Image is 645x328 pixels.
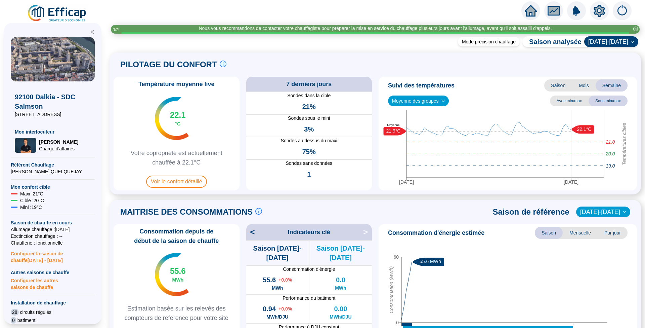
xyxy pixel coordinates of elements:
span: Maxi : 21 °C [20,190,43,197]
span: Saison analysée [522,37,582,46]
tspan: 60 [393,254,399,260]
span: [PERSON_NAME] QUELQUEJAY [11,168,95,175]
span: Estimation basée sur les relevés des compteurs de référence pour votre site [116,304,237,323]
span: MWh [335,285,346,291]
span: Sondes sous le mini [246,115,372,122]
img: Chargé d'affaires [15,138,36,152]
span: Mois [572,79,596,92]
span: Saison [544,79,572,92]
span: > [363,227,372,238]
span: Configurer les autres saisons de chauffe [11,276,95,291]
span: [STREET_ADDRESS] [15,111,91,118]
span: Saison de chauffe en cours [11,219,95,226]
span: 0 [11,317,16,324]
span: 92100 Dalkia - SDC Salmson [15,92,91,111]
tspan: 0 [396,320,399,325]
img: indicateur températures [155,253,189,296]
span: Suivi des températures [388,81,455,90]
span: 0.94 [263,304,276,314]
span: Sondes au dessus du maxi [246,137,372,144]
span: Chaufferie : fonctionnelle [11,240,95,246]
span: [PERSON_NAME] [39,139,78,145]
span: 1 [307,170,311,179]
span: fund [548,5,560,17]
span: home [525,5,537,17]
img: efficap energie logo [27,4,88,23]
span: Chargé d'affaires [39,145,78,152]
span: info-circle [220,61,226,67]
span: Sondes dans la cible [246,92,372,99]
span: setting [593,5,605,17]
span: Configurer la saison de chauffe [DATE] - [DATE] [11,246,95,264]
span: Saison [DATE]-[DATE] [309,244,372,262]
span: Saison [DATE]-[DATE] [246,244,309,262]
span: Sondes sans données [246,160,372,167]
span: PILOTAGE DU CONFORT [120,59,217,70]
tspan: Températures cibles [621,123,627,165]
span: Sans min/max [589,96,628,106]
span: Consommation depuis de début de la saison de chauffe [116,227,237,246]
span: Mon interlocuteur [15,129,91,135]
tspan: [DATE] [399,179,414,185]
span: MWh [272,285,283,291]
span: 0.0 [336,275,345,285]
tspan: 21.0 [605,139,615,145]
div: Mode précision chauffage [458,37,520,46]
span: batiment [17,317,36,324]
span: close-circle [633,27,638,31]
span: Température moyenne live [134,79,219,89]
span: info-circle [255,208,262,215]
span: Mini : 19 °C [20,204,42,211]
span: Cible : 20 °C [20,197,44,204]
img: alerts [567,1,586,20]
span: 2025-2026 [588,37,634,47]
i: 3 / 3 [113,27,119,32]
span: MWh [172,277,183,283]
span: Votre copropriété est actuellement chauffée à 22.1°C [116,148,237,167]
span: + 0.0 % [278,305,292,312]
span: down [631,40,635,44]
span: Saison de référence [493,207,569,217]
text: Moyenne [387,123,399,127]
span: circuits régulés [20,309,51,316]
span: 7 derniers jours [286,79,332,89]
span: Exctinction chauffage : -- [11,233,95,240]
text: 21.9°C [386,128,401,133]
span: 2021-2022 [580,207,626,217]
tspan: 20.0 [605,151,615,156]
span: down [622,210,627,214]
span: Semaine [596,79,628,92]
img: indicateur températures [155,97,189,140]
tspan: [DATE] [564,179,578,185]
span: Moyenne des groupes [392,96,445,106]
span: Référent Chauffage [11,161,95,168]
span: 0.00 [334,304,347,314]
span: 75% [302,147,316,156]
span: Voir le confort détaillé [146,176,207,188]
text: 55.6 MWh [420,259,441,264]
span: 21% [302,102,316,111]
span: Mon confort cible [11,184,95,190]
div: Nous vous recommandons de contacter votre chauffagiste pour préparer la mise en service du chauff... [199,25,552,32]
span: Indicateurs clé [288,227,330,237]
span: Saison [535,227,563,239]
span: Consommation d'énergie [246,266,372,272]
span: Performance du batiment [246,295,372,301]
span: °C [175,120,180,127]
text: 22.1°C [577,126,592,132]
span: Installation de chauffage [11,299,95,306]
span: Par jour [598,227,628,239]
span: double-left [90,30,95,34]
span: Mensuelle [563,227,598,239]
span: 22.1 [170,110,186,120]
tspan: 19.0 [606,163,615,168]
span: Autres saisons de chauffe [11,269,95,276]
span: + 0.0 % [278,277,292,283]
span: MWh/DJU [330,314,351,320]
tspan: Consommation (MWh) [389,266,394,313]
span: 28 [11,309,19,316]
span: < [246,227,255,238]
span: 55.6 [263,275,276,285]
span: MAITRISE DES CONSOMMATIONS [120,207,253,217]
span: Allumage chauffage : [DATE] [11,226,95,233]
